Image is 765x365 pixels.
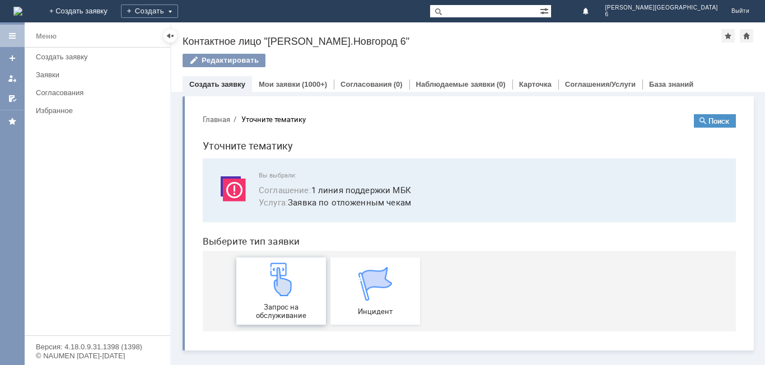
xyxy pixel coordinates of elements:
[3,90,21,107] a: Мои согласования
[340,80,392,88] a: Согласования
[65,91,94,102] span: Услуга :
[31,48,168,65] a: Создать заявку
[740,29,753,43] div: Сделать домашней страницей
[500,9,542,22] button: Поиск
[31,66,168,83] a: Заявки
[605,4,718,11] span: [PERSON_NAME][GEOGRAPHIC_DATA]
[36,71,164,79] div: Заявки
[9,130,542,142] header: Выберите тип заявки
[165,162,198,195] img: get067d4ba7cf7247ad92597448b2db9300
[3,49,21,67] a: Создать заявку
[519,80,552,88] a: Карточка
[22,67,56,100] img: svg%3E
[65,91,529,104] span: Заявка по отложенным чекам
[121,4,178,18] div: Создать
[36,88,164,97] div: Согласования
[36,343,159,350] div: Версия: 4.18.0.9.31.1398 (1398)
[36,352,159,359] div: © NAUMEN [DATE]-[DATE]
[36,106,151,115] div: Избранное
[416,80,495,88] a: Наблюдаемые заявки
[189,80,245,88] a: Создать заявку
[46,198,129,214] span: Запрос на обслуживание
[394,80,403,88] div: (0)
[164,29,177,43] div: Скрыть меню
[48,10,112,18] div: Уточните тематику
[9,9,36,19] button: Главная
[140,202,223,210] span: Инцидент
[540,5,551,16] span: Расширенный поиск
[649,80,693,88] a: База знаний
[36,30,57,43] div: Меню
[605,11,718,18] span: 6
[13,7,22,16] img: logo
[3,69,21,87] a: Мои заявки
[302,80,327,88] div: (1000+)
[65,78,217,91] button: Соглашение:1 линия поддержки МБК
[36,53,164,61] div: Создать заявку
[31,84,168,101] a: Согласования
[71,157,104,191] img: get23c147a1b4124cbfa18e19f2abec5e8f
[183,36,721,47] div: Контактное лицо "[PERSON_NAME].Новгород 6"
[65,79,118,90] span: Соглашение :
[65,67,529,74] span: Вы выбрали:
[9,32,542,49] h1: Уточните тематику
[565,80,636,88] a: Соглашения/Услуги
[137,152,226,219] a: Инцидент
[13,7,22,16] a: Перейти на домашнюю страницу
[721,29,735,43] div: Добавить в избранное
[259,80,300,88] a: Мои заявки
[43,152,132,219] a: Запрос на обслуживание
[497,80,506,88] div: (0)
